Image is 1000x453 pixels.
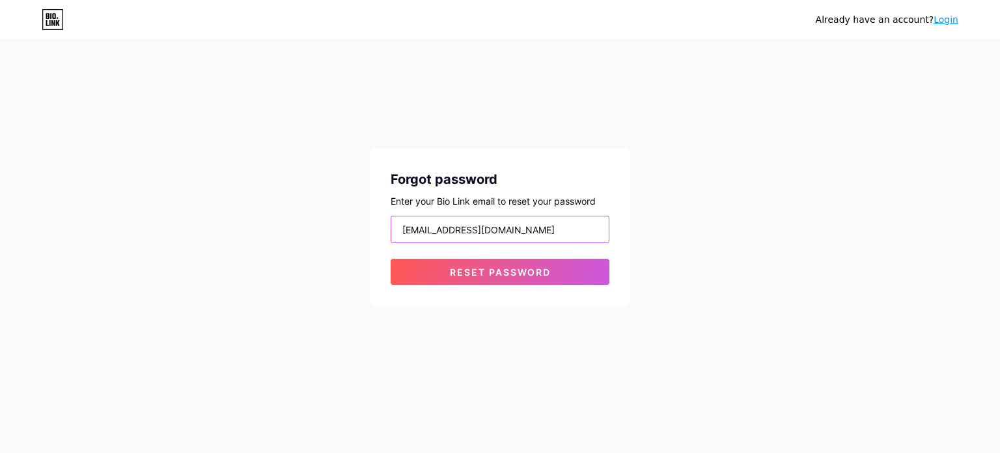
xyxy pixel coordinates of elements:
[391,216,609,242] input: Email
[391,259,609,285] button: Reset password
[934,14,958,25] a: Login
[816,13,958,27] div: Already have an account?
[391,194,609,208] div: Enter your Bio Link email to reset your password
[450,267,551,278] span: Reset password
[391,169,609,189] div: Forgot password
